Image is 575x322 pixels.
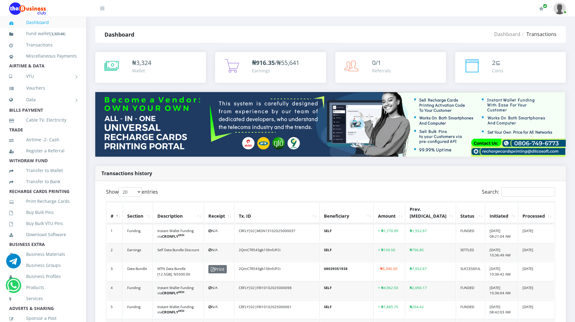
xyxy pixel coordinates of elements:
[406,202,456,223] th: Prev. Bal: activate to sort column ascending
[252,58,299,67] span: /₦55,641
[519,300,554,319] td: [DATE]
[154,224,204,243] td: Instant Wallet Funding via
[124,300,153,319] td: Funding
[519,281,554,300] td: [DATE]
[486,262,518,280] td: [DATE] 10:36:42 AM
[320,262,374,280] td: 08039351938
[457,281,485,300] td: FUNDED
[457,262,485,280] td: SUCCESSFUL
[374,224,405,243] td: + ₦1,770.99
[406,281,456,300] td: ₦2,090.17
[132,67,151,74] div: Wallet
[406,300,456,319] td: ₦204.42
[162,234,184,239] b: CRONFLY
[9,2,46,15] img: Logo
[235,300,320,319] td: CRFLY|02|FRI10102025000061
[406,262,456,280] td: ₦7,052.67
[95,52,206,83] a: ₦3,324 Wallet
[9,69,77,84] a: VTU
[9,133,77,147] a: Airtime -2- Cash
[539,6,544,11] i: Renew/Upgrade Subscription
[154,202,204,223] th: Description: activate to sort column ascending
[9,49,77,63] a: Miscellaneous Payments
[235,202,320,223] th: Tx. ID: activate to sort column ascending
[374,243,405,262] td: + ₦159.50
[519,262,554,280] td: [DATE]
[492,67,503,74] div: Coins
[320,224,374,243] td: SELF
[9,15,77,30] a: Dashboard
[482,187,555,197] label: Search:
[9,247,77,261] a: Business Materials
[252,67,299,74] div: Earnings
[124,243,153,262] td: Earnings
[406,243,456,262] td: ₦756.85
[124,262,153,280] td: Data Bundle
[235,262,320,280] td: 2QmCTR543gb1S9nlUP2i
[374,202,405,223] th: Amount: activate to sort column ascending
[553,2,566,14] img: User
[519,224,554,243] td: [DATE]
[492,58,503,67] div: ⊆
[154,243,204,262] td: Self Data Bundle Discount
[205,300,234,319] td: N/A
[9,38,77,52] a: Transactions
[9,163,77,178] a: Transfer to Wallet
[457,243,485,262] td: SETTLED
[520,30,557,38] li: Transactions
[178,290,184,294] sup: DEDI
[162,291,184,295] b: CRONFLY
[9,205,77,219] a: Buy Bulk Pins
[519,202,554,223] th: Processed: activate to sort column ascending
[501,187,555,197] input: Search:
[205,202,234,223] th: Receipt: activate to sort column ascending
[6,258,21,268] a: Chat for support
[50,31,65,36] small: [ ]
[372,67,391,74] div: Referrals
[9,216,77,231] a: Buy Bulk VTU Pins
[457,224,485,243] td: FUNDED
[107,202,123,223] th: #: activate to sort column descending
[107,300,123,319] td: 5
[107,262,123,280] td: 3
[9,144,77,158] a: Register a Referral
[9,92,77,107] a: Data
[124,281,153,300] td: Funding
[335,52,446,83] a: 0/1 Referrals
[51,31,64,36] b: 3,323.66
[374,262,405,280] td: - ₦5,340.50
[486,243,518,262] td: [DATE] 10:36:49 AM
[208,265,227,273] span: Print
[486,281,518,300] td: [DATE] 10:36:04 AM
[9,81,77,95] a: Vouchers
[7,283,20,293] a: Chat for support
[154,300,204,319] td: Instant Wallet Funding via
[320,300,374,319] td: SELF
[178,233,184,237] sup: DEDI
[406,224,456,243] td: ₦1,552.67
[457,300,485,319] td: FUNDED
[154,281,204,300] td: Instant Wallet Funding via
[486,224,518,243] td: [DATE] 08:21:04 AM
[9,280,77,295] a: Products
[95,92,566,157] img: multitenant_rcp.png
[205,243,234,262] td: N/A
[486,300,518,319] td: [DATE] 08:42:03 AM
[9,292,77,306] a: Services
[235,243,320,262] td: 2QmCTR543gb1S9nlUP2i
[235,281,320,300] td: CRFLY|02|FRI10102025000098
[162,310,184,314] b: CRONFLY
[106,187,158,197] label: Show entries
[543,4,547,8] span: Renew/Upgrade Subscription
[119,187,142,197] select: Showentries
[252,58,275,67] b: ₦916.35
[9,26,77,41] a: Fund wallet[3,323.66]
[372,58,381,67] span: 0/1
[9,258,77,272] a: Business Groups
[492,58,495,67] span: 2
[101,170,152,177] strong: Transactions history
[486,202,518,223] th: Initiated: activate to sort column ascending
[104,31,134,38] strong: Dashboard
[107,281,123,300] td: 4
[374,300,405,319] td: + ₦1,885.75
